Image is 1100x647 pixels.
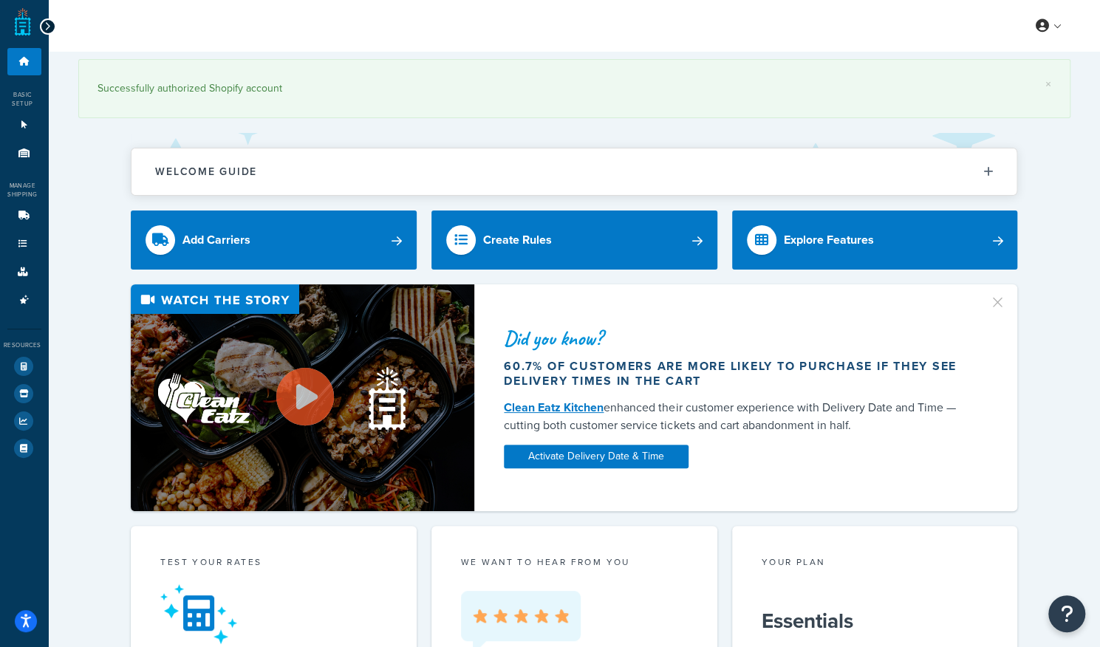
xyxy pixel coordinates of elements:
div: enhanced their customer experience with Delivery Date and Time — cutting both customer service ti... [504,399,971,434]
div: Create Rules [483,230,552,250]
h2: Welcome Guide [155,166,257,177]
li: Carriers [7,202,41,230]
li: Test Your Rates [7,353,41,380]
div: Test your rates [160,555,387,572]
a: Clean Eatz Kitchen [504,399,604,416]
div: Add Carriers [182,230,250,250]
li: Dashboard [7,48,41,75]
li: Help Docs [7,435,41,462]
li: Boxes [7,259,41,286]
button: Open Resource Center [1048,595,1085,632]
a: Add Carriers [131,210,417,270]
li: Origins [7,140,41,167]
a: Explore Features [732,210,1018,270]
p: we want to hear from you [461,555,688,569]
div: 60.7% of customers are more likely to purchase if they see delivery times in the cart [504,359,971,388]
img: Video thumbnail [131,284,474,511]
div: Your Plan [762,555,988,572]
h5: Essentials [762,609,988,633]
a: × [1045,78,1051,90]
a: Activate Delivery Date & Time [504,445,689,468]
div: Explore Features [784,230,874,250]
div: Did you know? [504,328,971,349]
div: Successfully authorized Shopify account [98,78,1051,99]
li: Websites [7,112,41,139]
li: Shipping Rules [7,230,41,258]
a: Create Rules [431,210,717,270]
li: Advanced Features [7,287,41,314]
button: Welcome Guide [131,148,1017,195]
li: Analytics [7,408,41,434]
li: Marketplace [7,380,41,407]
